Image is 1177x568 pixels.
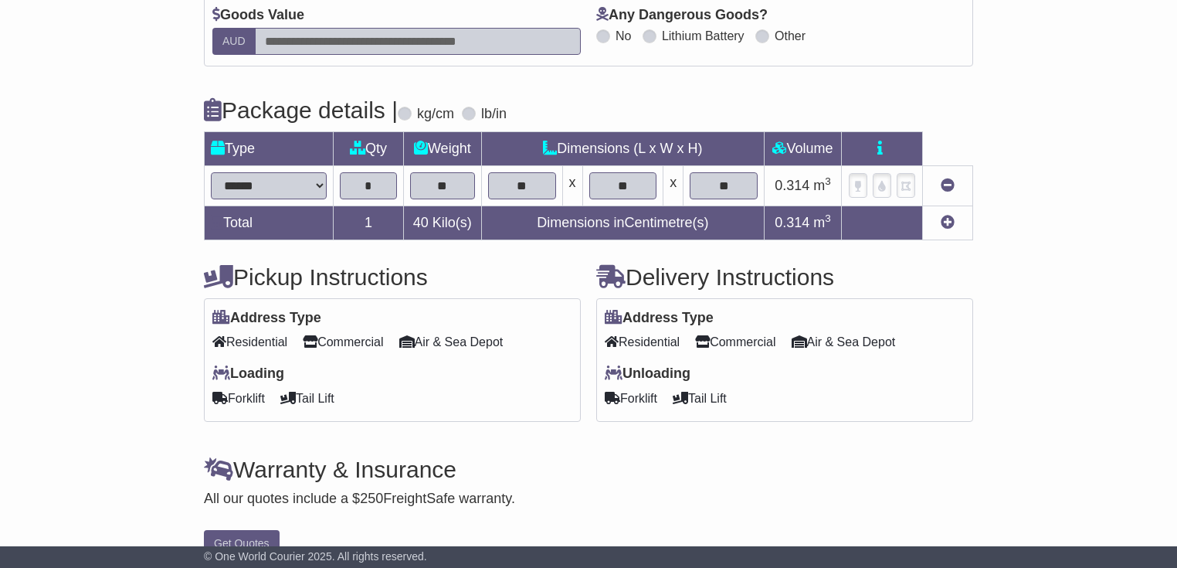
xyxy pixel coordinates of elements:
sup: 3 [825,213,831,224]
span: m [813,215,831,230]
span: Air & Sea Depot [399,330,504,354]
label: lb/in [481,106,507,123]
td: x [663,165,683,206]
td: x [562,165,582,206]
span: Forklift [605,386,657,410]
span: Tail Lift [280,386,334,410]
button: Get Quotes [204,530,280,557]
label: Address Type [212,310,321,327]
h4: Delivery Instructions [596,264,973,290]
a: Add new item [941,215,955,230]
td: Volume [764,131,841,165]
sup: 3 [825,175,831,187]
span: m [813,178,831,193]
td: 1 [334,206,404,240]
span: Tail Lift [673,386,727,410]
label: Address Type [605,310,714,327]
span: Residential [212,330,287,354]
td: Dimensions in Centimetre(s) [481,206,764,240]
span: Forklift [212,386,265,410]
span: Air & Sea Depot [792,330,896,354]
label: Any Dangerous Goods? [596,7,768,24]
td: Total [205,206,334,240]
a: Remove this item [941,178,955,193]
label: kg/cm [417,106,454,123]
span: 250 [360,491,383,506]
label: Goods Value [212,7,304,24]
label: No [616,29,631,43]
h4: Warranty & Insurance [204,457,973,482]
label: Unloading [605,366,690,383]
td: Qty [334,131,404,165]
span: 0.314 [775,215,809,230]
td: Dimensions (L x W x H) [481,131,764,165]
h4: Pickup Instructions [204,264,581,290]
span: Residential [605,330,680,354]
div: All our quotes include a $ FreightSafe warranty. [204,491,973,508]
span: 0.314 [775,178,809,193]
label: Other [775,29,806,43]
span: 40 [413,215,429,230]
span: Commercial [303,330,383,354]
h4: Package details | [204,97,398,123]
label: Lithium Battery [662,29,745,43]
label: AUD [212,28,256,55]
td: Type [205,131,334,165]
label: Loading [212,366,284,383]
td: Kilo(s) [403,206,481,240]
span: © One World Courier 2025. All rights reserved. [204,550,427,563]
span: Commercial [695,330,775,354]
td: Weight [403,131,481,165]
